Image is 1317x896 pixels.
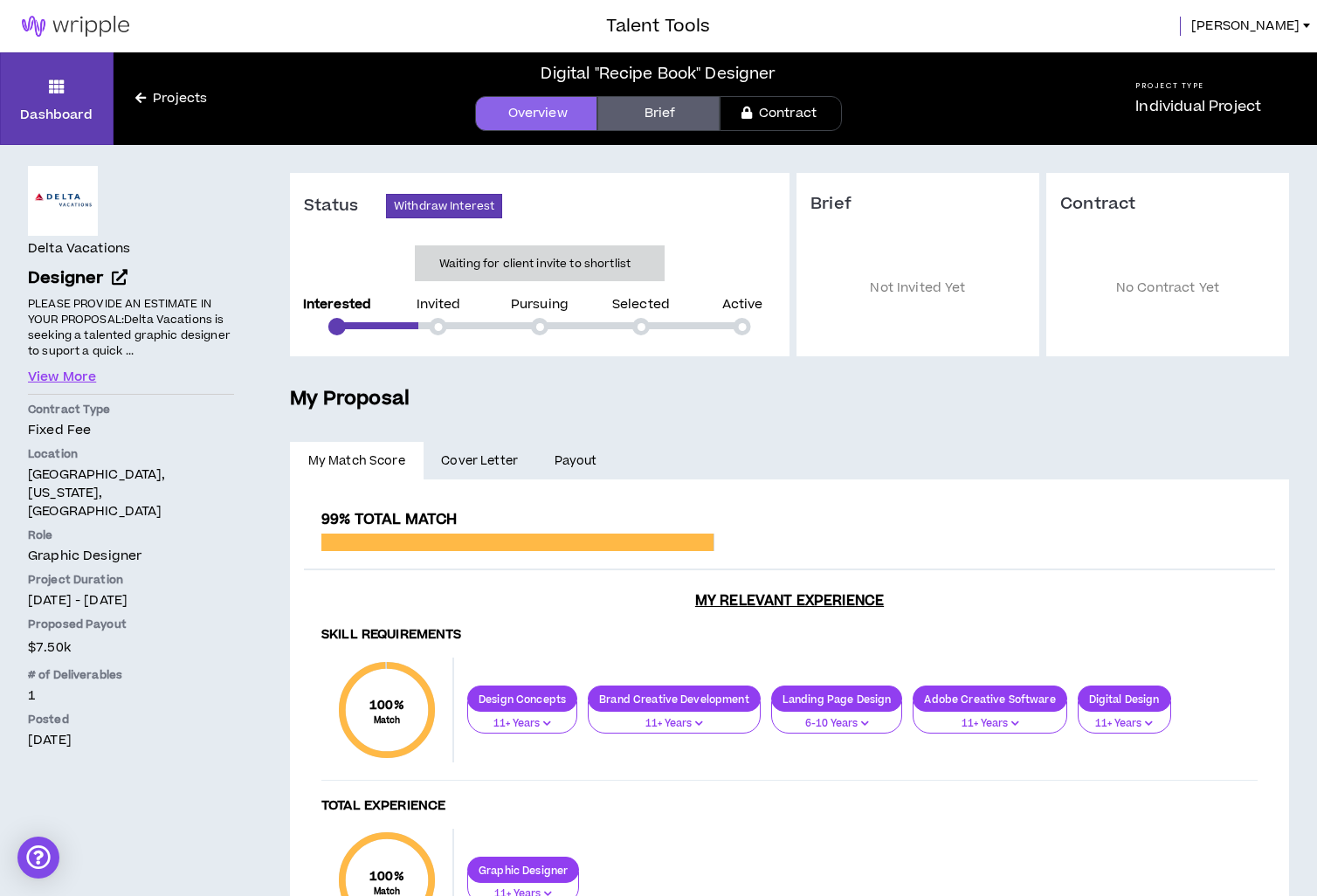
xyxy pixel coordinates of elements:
[783,716,892,732] p: 6-10 Years
[28,591,234,610] p: [DATE] - [DATE]
[304,196,386,217] h3: Status
[28,295,234,361] p: PLEASE PROVIDE AN ESTIMATE IN YOUR PROPOSAL:Delta Vacations is seeking a talented graphic designe...
[290,384,1289,414] h5: My Proposal
[467,701,577,734] button: 11+ Years
[589,693,760,706] p: Brand Creative Development
[924,716,1055,732] p: 11+ Years
[1089,716,1160,732] p: 11+ Years
[321,627,1258,644] h4: Skill Requirements
[1079,693,1170,706] p: Digital Design
[386,194,502,218] button: Withdraw Interest
[599,716,749,732] p: 11+ Years
[913,701,1066,734] button: 11+ Years
[28,446,234,462] p: Location
[1191,17,1300,36] span: [PERSON_NAME]
[441,451,518,471] span: Cover Letter
[612,299,670,311] p: Selected
[1078,701,1171,734] button: 11+ Years
[303,299,371,311] p: Interested
[588,701,761,734] button: 11+ Years
[28,572,234,588] p: Project Duration
[468,864,578,877] p: Graphic Designer
[810,241,1025,336] p: Not Invited Yet
[772,693,902,706] p: Landing Page Design
[369,714,404,727] small: Match
[417,299,461,311] p: Invited
[541,62,776,86] div: Digital "Recipe Book" Designer
[810,194,1025,215] h3: Brief
[720,96,842,131] a: Contract
[28,527,234,543] p: Role
[28,731,234,749] p: [DATE]
[1135,80,1261,92] h5: Project Type
[479,716,566,732] p: 11+ Years
[597,96,720,131] a: Brief
[1060,241,1275,336] p: No Contract Yet
[290,442,424,480] a: My Match Score
[28,421,234,439] p: Fixed Fee
[321,509,457,530] span: 99% Total Match
[28,465,234,520] p: [GEOGRAPHIC_DATA], [US_STATE], [GEOGRAPHIC_DATA]
[28,667,234,683] p: # of Deliverables
[369,696,404,714] span: 100 %
[114,89,229,108] a: Projects
[28,686,234,705] p: 1
[304,592,1275,610] h3: My Relevant Experience
[439,255,631,272] p: Waiting for client invite to shortlist
[536,442,615,480] a: Payout
[28,547,141,565] span: Graphic Designer
[1135,96,1261,117] p: Individual Project
[321,798,1258,815] h4: Total Experience
[28,368,96,387] button: View More
[28,712,234,727] p: Posted
[914,693,1065,706] p: Adobe Creative Software
[17,837,59,879] div: Open Intercom Messenger
[468,693,576,706] p: Design Concepts
[28,266,234,292] a: Designer
[20,106,93,124] p: Dashboard
[771,701,903,734] button: 6-10 Years
[28,266,103,290] span: Designer
[1060,194,1275,215] h3: Contract
[28,402,234,417] p: Contract Type
[511,299,569,311] p: Pursuing
[369,867,404,886] span: 100 %
[28,239,130,258] h4: Delta Vacations
[606,13,710,39] h3: Talent Tools
[722,299,763,311] p: Active
[28,636,71,659] span: $7.50k
[28,617,234,632] p: Proposed Payout
[475,96,597,131] a: Overview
